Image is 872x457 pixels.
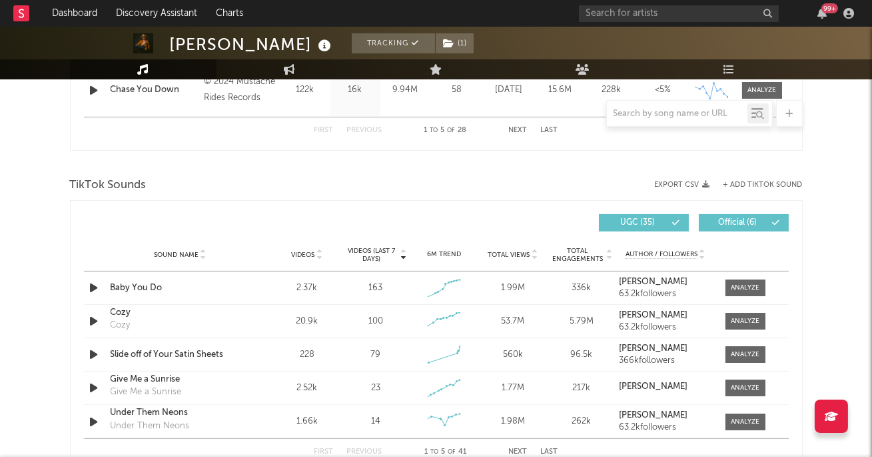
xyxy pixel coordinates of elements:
span: Author / Followers [626,250,697,259]
div: 58 [434,83,480,97]
div: 63.2k followers [619,323,711,332]
div: 96.5k [550,348,612,362]
span: to [430,449,438,455]
div: 63.2k followers [619,290,711,299]
div: 2.37k [276,282,338,295]
div: [PERSON_NAME] [170,33,335,55]
button: + Add TikTok Sound [723,181,803,189]
span: of [448,127,456,133]
input: Search by song name or URL [607,109,747,119]
span: Videos (last 7 days) [344,247,398,263]
span: Sound Name [154,251,199,259]
button: First [314,448,334,456]
div: 228 [276,348,338,362]
div: 1.99M [482,282,544,295]
button: Tracking [352,33,435,53]
div: [DATE] [487,83,532,97]
div: <5% [641,83,685,97]
div: 53.7M [482,315,544,328]
strong: [PERSON_NAME] [619,382,687,391]
div: 1 5 28 [409,123,482,139]
div: 20.9k [276,315,338,328]
a: [PERSON_NAME] [619,382,711,392]
a: Cozy [111,306,250,320]
span: TikTok Sounds [70,177,147,193]
div: 14 [371,415,380,428]
button: Last [541,127,558,134]
button: Last [541,448,558,456]
button: UGC(35) [599,214,689,232]
div: Cozy [111,319,131,332]
span: Videos [292,251,315,259]
button: Official(6) [699,214,789,232]
span: Total Engagements [550,247,604,263]
span: to [430,127,438,133]
span: of [448,449,456,455]
div: 1.77M [482,382,544,395]
span: UGC ( 35 ) [608,219,669,227]
div: 16k [334,83,377,97]
a: [PERSON_NAME] [619,278,711,287]
button: (1) [436,33,474,53]
div: Give Me a Sunrise [111,386,182,399]
div: 63.2k followers [619,423,711,432]
strong: [PERSON_NAME] [619,311,687,320]
a: Baby You Do [111,282,250,295]
button: Next [509,448,528,456]
div: 1.66k [276,415,338,428]
div: 6M Trend [413,250,475,260]
div: 15.6M [538,83,583,97]
div: 100 [368,315,383,328]
button: Previous [347,127,382,134]
strong: [PERSON_NAME] [619,344,687,353]
div: 262k [550,415,612,428]
input: Search for artists [579,5,779,22]
div: 79 [370,348,380,362]
a: Chase You Down [111,83,198,97]
button: + Add TikTok Sound [710,181,803,189]
button: First [314,127,334,134]
strong: [PERSON_NAME] [619,278,687,286]
div: 336k [550,282,612,295]
span: Total Views [488,251,530,259]
div: 23 [371,382,380,395]
a: Give Me a Sunrise [111,373,250,386]
a: Under Them Neons [111,406,250,420]
div: 99 + [821,3,838,13]
div: 560k [482,348,544,362]
span: Official ( 6 ) [707,219,769,227]
div: 9.94M [384,83,427,97]
div: 1.98M [482,415,544,428]
button: Next [509,127,528,134]
div: 217k [550,382,612,395]
div: 228k [590,83,634,97]
div: © 2024 Mustache Rides Records [204,74,276,106]
a: Slide off of Your Satin Sheets [111,348,250,362]
a: [PERSON_NAME] [619,411,711,420]
button: Export CSV [655,181,710,189]
span: ( 1 ) [435,33,474,53]
div: 2.52k [276,382,338,395]
div: 5.79M [550,315,612,328]
div: 122k [284,83,327,97]
a: [PERSON_NAME] [619,311,711,320]
button: 99+ [817,8,827,19]
strong: [PERSON_NAME] [619,411,687,420]
div: Under Them Neons [111,420,190,433]
div: 163 [368,282,382,295]
a: [PERSON_NAME] [619,344,711,354]
div: 366k followers [619,356,711,366]
button: Previous [347,448,382,456]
